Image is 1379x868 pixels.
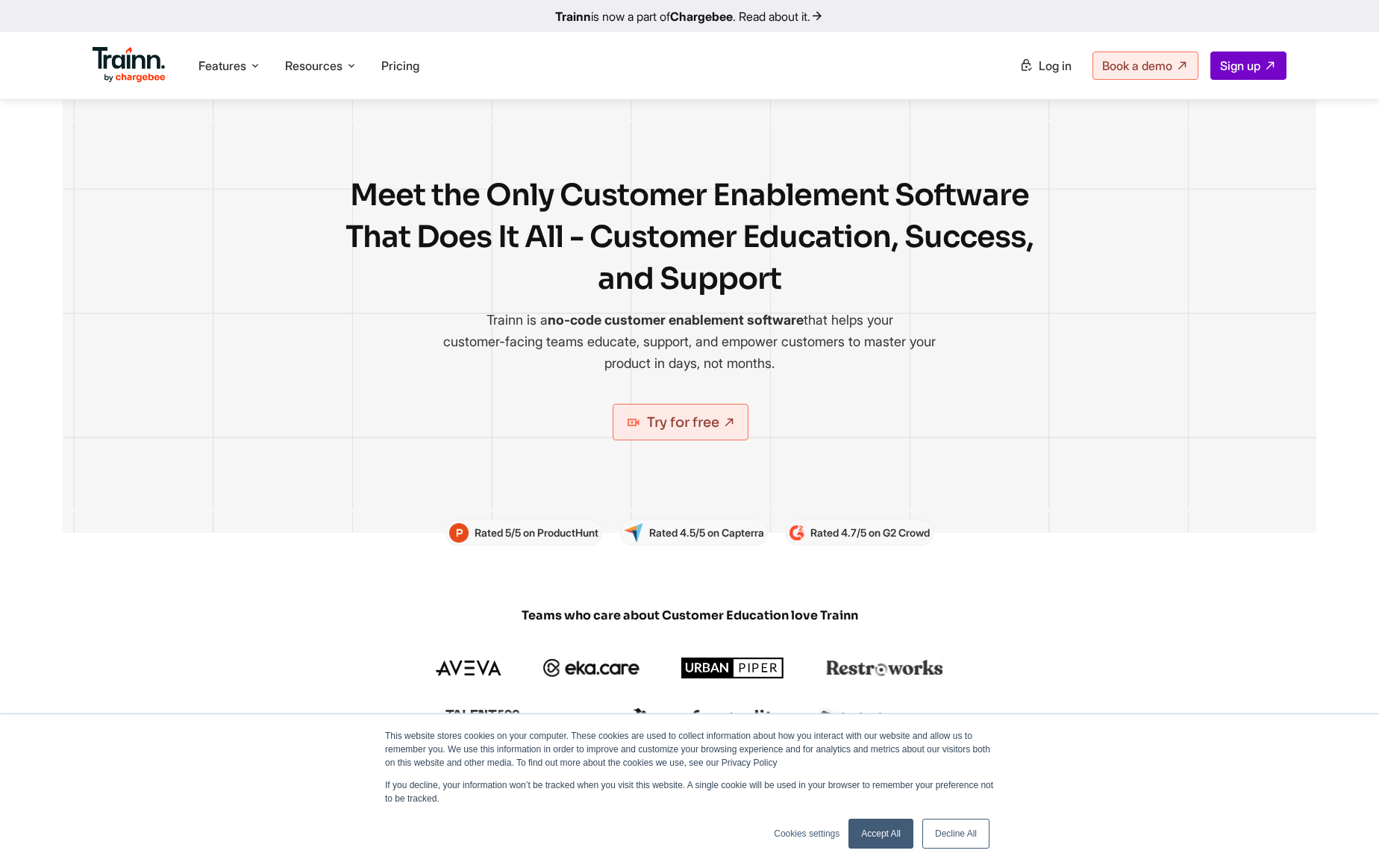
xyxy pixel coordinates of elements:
b: Trainn [555,9,591,24]
img: restroworks logo [826,660,943,676]
span: Book a demo [1102,58,1172,73]
img: talent500 logo [445,709,519,728]
span: Resources [285,57,343,74]
img: Trainn Logo [93,47,166,83]
img: Content creation | customer enablement software [789,525,804,540]
img: urbanpiper logo [681,658,784,678]
img: Content creation | customer enablement software [624,523,643,543]
b: no-code customer enablement software [548,312,804,328]
a: Try for free [613,404,748,440]
p: Rated 4.7/5 on G2 Crowd [810,522,930,543]
img: aveva logo [436,661,501,675]
a: Decline All [922,819,989,849]
b: Chargebee [670,9,733,24]
img: ekacare logo [543,659,640,677]
a: Book a demo [1092,51,1198,80]
img: Content creation | customer enablement software [449,523,469,543]
a: Log in [1010,52,1081,79]
a: Pricing [381,58,419,73]
img: helpthemove logo [816,708,934,729]
a: Accept All [848,819,913,849]
span: Features [198,57,246,74]
p: Rated 4.5/5 on Capterra [649,522,764,543]
p: This website stores cookies on your computer. These cookies are used to collect information about... [385,729,994,769]
p: Rated 5/5 on ProductHunt [475,522,598,543]
a: Cookies settings [774,827,839,840]
p: If you decline, your information won’t be tracked when you visit this website. A single cookie wi... [385,778,994,805]
p: Trainn is a that helps your customer-facing teams educate, support, and empower customers to mast... [440,309,939,374]
span: Log in [1039,58,1072,73]
img: webengage logo [562,708,648,729]
span: Teams who care about Customer Education love Trainn [331,608,1048,624]
a: Sign up [1210,51,1286,80]
h1: Meet the Only Customer Enablement Software That Does It All - Customer Education, Success, and Su... [324,175,1055,300]
img: foundit logo [690,710,774,728]
span: Sign up [1220,58,1260,73]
